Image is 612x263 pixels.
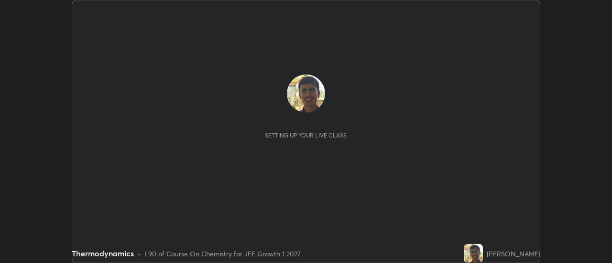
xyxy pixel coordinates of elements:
[464,244,483,263] img: fba4d28887b045a8b942f0c1c28c138a.jpg
[487,249,540,259] div: [PERSON_NAME]
[287,74,325,113] img: fba4d28887b045a8b942f0c1c28c138a.jpg
[138,249,141,259] div: •
[145,249,301,259] div: L90 of Course On Chemistry for JEE Growth 1 2027
[265,132,347,139] div: Setting up your live class
[72,248,134,259] div: Thermodynamics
